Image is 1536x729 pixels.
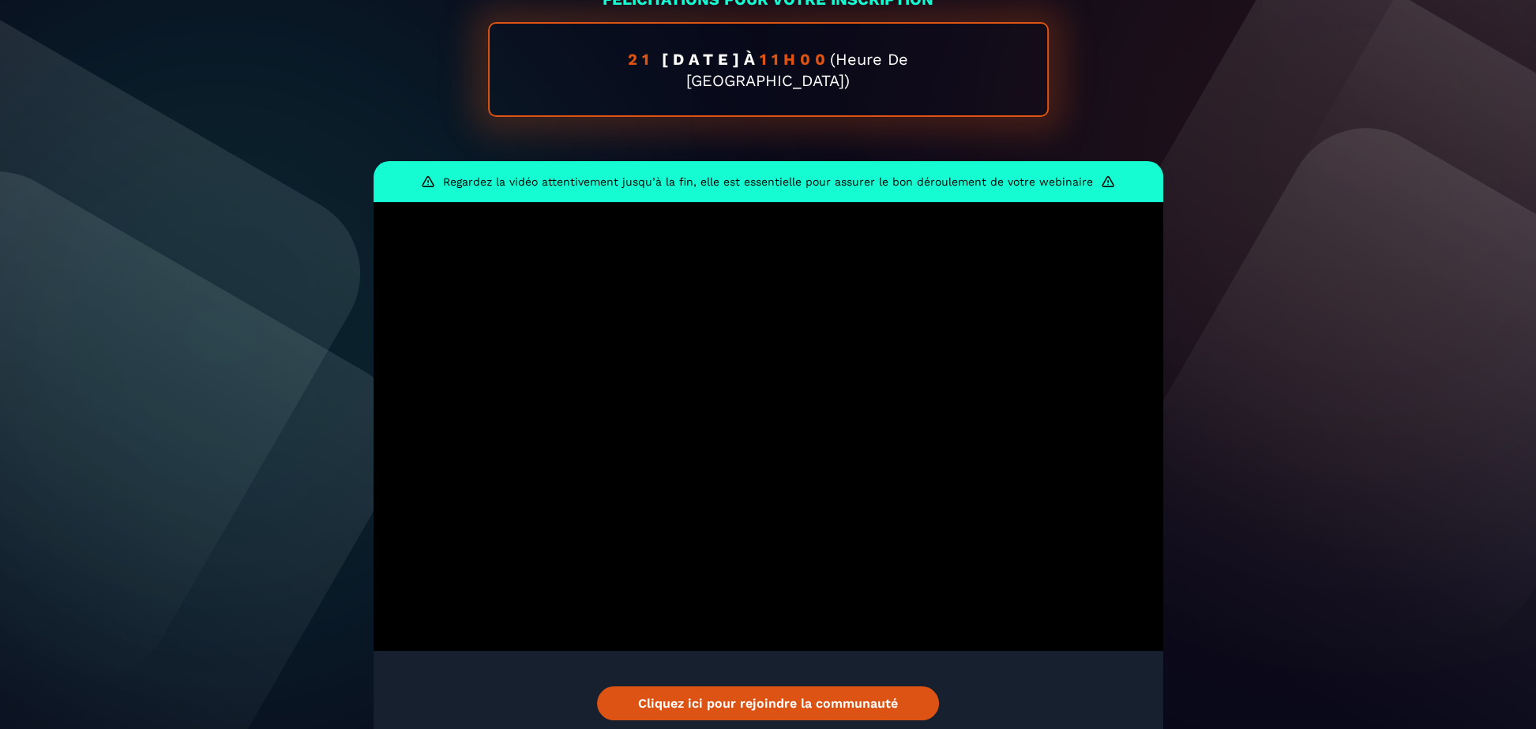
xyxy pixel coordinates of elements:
span: [DATE] [662,50,744,69]
a: Cliquez ici pour rejoindre la communauté [597,686,939,720]
div: à [488,22,1049,117]
p: Regardez la vidéo attentivement jusqu’à la fin, elle est essentielle pour assurer le bon déroulem... [443,175,1093,188]
span: 21 [628,50,662,69]
img: warning [1101,175,1115,189]
span: 11h00 [760,50,830,69]
img: warning [421,175,435,189]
